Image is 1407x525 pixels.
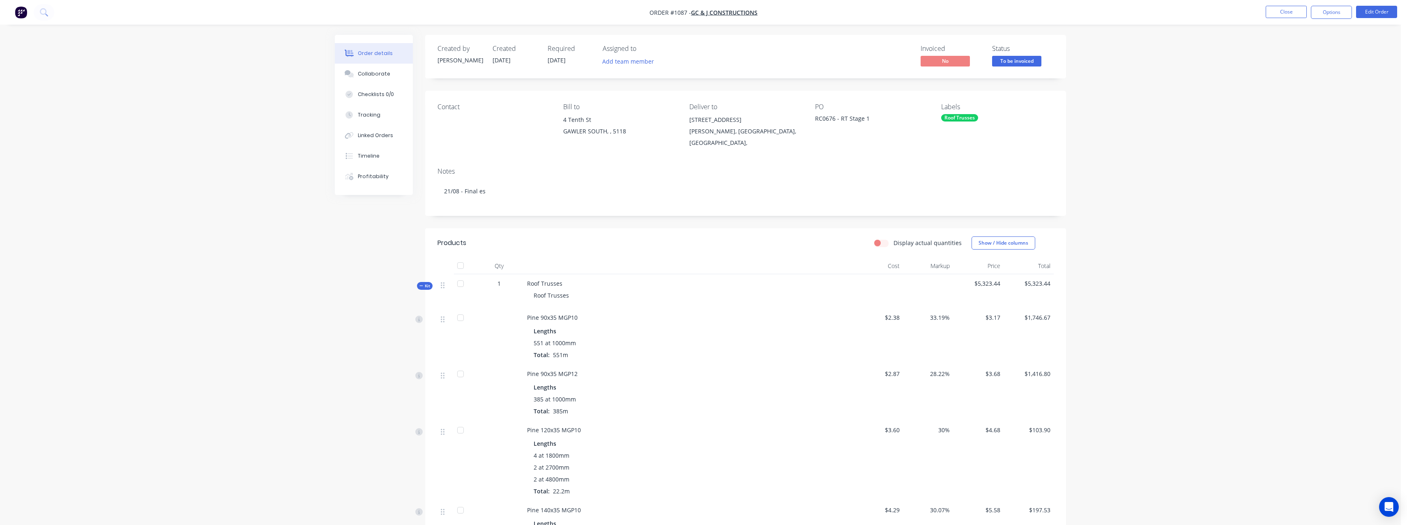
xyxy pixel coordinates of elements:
[1356,6,1397,18] button: Edit Order
[906,313,950,322] span: 33.19%
[534,475,569,484] span: 2 at 4800mm
[534,395,576,403] span: 385 at 1000mm
[953,258,1004,274] div: Price
[856,313,900,322] span: $2.38
[335,64,413,84] button: Collaborate
[1266,6,1307,18] button: Close
[335,105,413,125] button: Tracking
[972,236,1035,250] button: Show / Hide columns
[335,166,413,187] button: Profitability
[15,6,27,18] img: Factory
[1379,497,1399,517] div: Open Intercom Messenger
[493,45,538,53] div: Created
[906,426,950,434] span: 30%
[534,339,576,347] span: 551 at 1000mm
[550,407,571,415] span: 385m
[534,327,556,335] span: Lengths
[956,313,1000,322] span: $3.17
[527,426,581,434] span: Pine 120x35 MGP10
[815,103,928,111] div: PO
[417,282,433,290] div: Kit
[563,114,676,126] div: 4 Tenth St
[358,111,380,119] div: Tracking
[527,370,578,378] span: Pine 90x35 MGP12
[649,9,691,16] span: Order #1087 -
[992,56,1041,68] button: To be invoiced
[534,463,569,472] span: 2 at 2700mm
[603,45,685,53] div: Assigned to
[906,369,950,378] span: 28.22%
[534,487,550,495] span: Total:
[527,314,578,321] span: Pine 90x35 MGP10
[856,369,900,378] span: $2.87
[856,426,900,434] span: $3.60
[335,125,413,146] button: Linked Orders
[358,132,393,139] div: Linked Orders
[438,238,466,248] div: Products
[534,407,550,415] span: Total:
[534,351,550,359] span: Total:
[438,56,483,64] div: [PERSON_NAME]
[956,279,1000,288] span: $5,323.44
[438,103,550,111] div: Contact
[906,506,950,514] span: 30.07%
[815,114,918,126] div: RC0676 - RT Stage 1
[358,91,394,98] div: Checklists 0/0
[941,103,1054,111] div: Labels
[903,258,953,274] div: Markup
[691,9,758,16] a: GC & J Constructions
[921,56,970,66] span: No
[992,45,1054,53] div: Status
[563,126,676,137] div: GAWLER SOUTH, , 5118
[438,45,483,53] div: Created by
[548,56,566,64] span: [DATE]
[534,439,556,448] span: Lengths
[689,126,802,149] div: [PERSON_NAME], [GEOGRAPHIC_DATA], [GEOGRAPHIC_DATA],
[689,103,802,111] div: Deliver to
[550,351,571,359] span: 551m
[474,258,524,274] div: Qty
[956,426,1000,434] span: $4.68
[358,50,393,57] div: Order details
[1004,258,1054,274] div: Total
[689,114,802,149] div: [STREET_ADDRESS][PERSON_NAME], [GEOGRAPHIC_DATA], [GEOGRAPHIC_DATA],
[358,152,380,160] div: Timeline
[493,56,511,64] span: [DATE]
[335,84,413,105] button: Checklists 0/0
[548,45,593,53] div: Required
[893,238,962,247] label: Display actual quantities
[941,114,978,122] div: Roof Trusses
[563,103,676,111] div: Bill to
[438,167,1054,175] div: Notes
[956,369,1000,378] span: $3.68
[603,56,659,67] button: Add team member
[598,56,659,67] button: Add team member
[856,506,900,514] span: $4.29
[550,487,573,495] span: 22.2m
[358,70,390,78] div: Collaborate
[534,291,569,299] span: Roof Trusses
[921,45,982,53] div: Invoiced
[852,258,903,274] div: Cost
[534,383,556,392] span: Lengths
[956,506,1000,514] span: $5.58
[1007,313,1051,322] span: $1,746.67
[419,283,430,289] span: Kit
[563,114,676,140] div: 4 Tenth StGAWLER SOUTH, , 5118
[1007,426,1051,434] span: $103.90
[1311,6,1352,19] button: Options
[1007,279,1051,288] span: $5,323.44
[1007,369,1051,378] span: $1,416.80
[497,279,501,288] span: 1
[358,173,389,180] div: Profitability
[438,179,1054,204] div: 21/08 - Final es
[527,506,581,514] span: Pine 140x35 MGP10
[527,280,562,287] span: Roof Trusses
[992,56,1041,66] span: To be invoiced
[335,146,413,166] button: Timeline
[1007,506,1051,514] span: $197.53
[689,114,802,126] div: [STREET_ADDRESS]
[534,451,569,460] span: 4 at 1800mm
[335,43,413,64] button: Order details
